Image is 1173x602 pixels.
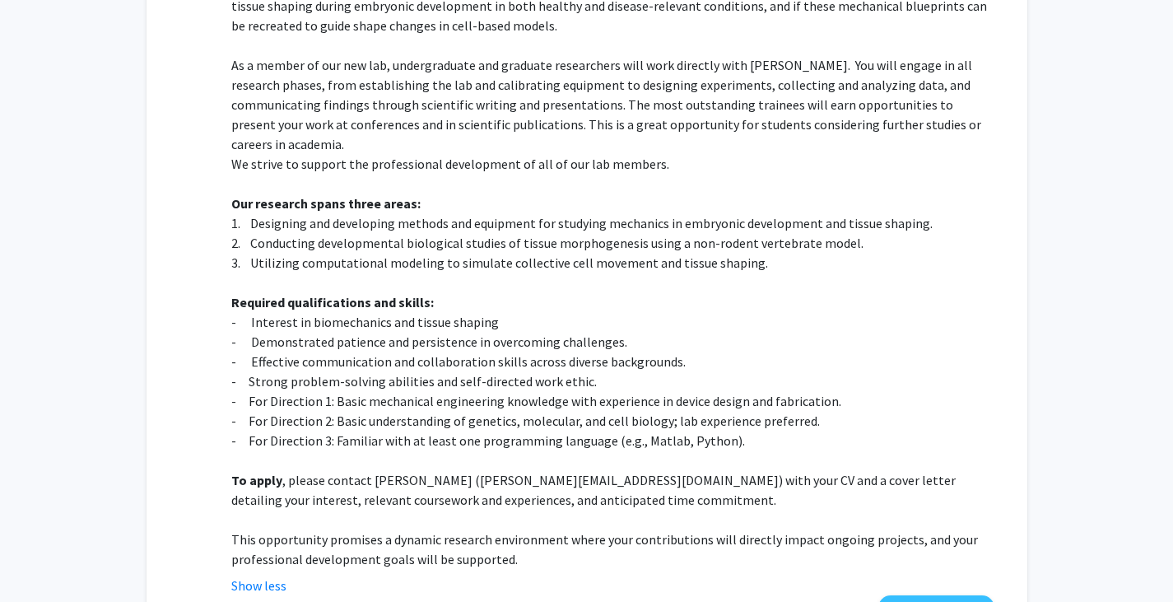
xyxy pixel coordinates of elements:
[231,391,994,411] p: - For Direction 1: Basic mechanical engineering knowledge with experience in device design and fa...
[231,332,994,352] p: - Demonstrated patience and persistence in overcoming challenges.
[231,411,994,431] p: - For Direction 2: Basic understanding of genetics, molecular, and cell biology; lab experience p...
[231,312,994,332] p: - Interest in biomechanics and tissue shaping
[12,528,70,590] iframe: Chat
[231,371,994,391] p: - Strong problem-solving abilities and self-directed work ethic.
[231,55,994,154] p: As a member of our new lab, undergraduate and graduate researchers will work directly with [PERSO...
[231,195,421,212] strong: Our research spans three areas:
[231,154,994,174] p: We strive to support the professional development of all of our lab members.
[231,233,994,253] p: 2. Conducting developmental biological studies of tissue morphogenesis using a non-rodent vertebr...
[231,576,286,595] button: Show less
[231,253,994,273] p: 3. Utilizing computational modeling to simulate collective cell movement and tissue shaping.
[231,470,994,510] p: , please contact [PERSON_NAME] ([PERSON_NAME][EMAIL_ADDRESS][DOMAIN_NAME]) with your CV and a cov...
[231,352,994,371] p: - Effective communication and collaboration skills across diverse backgrounds.
[231,431,994,450] p: - For Direction 3: Familiar with at least one programming language (e.g., Matlab, Python).
[231,530,994,569] p: This opportunity promises a dynamic research environment where your contributions will directly i...
[231,294,434,310] strong: Required qualifications and skills:
[231,213,994,233] p: 1. Designing and developing methods and equipment for studying mechanics in embryonic development...
[231,472,282,488] strong: To apply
